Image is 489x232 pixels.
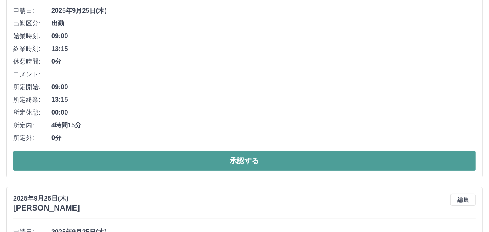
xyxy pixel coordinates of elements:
[13,57,51,66] span: 休憩時間:
[51,82,476,92] span: 09:00
[13,121,51,130] span: 所定内:
[13,31,51,41] span: 始業時刻:
[51,44,476,54] span: 13:15
[13,6,51,16] span: 申請日:
[51,95,476,105] span: 13:15
[13,95,51,105] span: 所定終業:
[13,203,80,213] h3: [PERSON_NAME]
[51,121,476,130] span: 4時間15分
[51,19,476,28] span: 出勤
[51,31,476,41] span: 09:00
[13,82,51,92] span: 所定開始:
[13,108,51,117] span: 所定休憩:
[13,70,51,79] span: コメント:
[51,57,476,66] span: 0分
[51,108,476,117] span: 00:00
[13,44,51,54] span: 終業時刻:
[450,194,476,206] button: 編集
[51,133,476,143] span: 0分
[13,151,476,171] button: 承認する
[13,133,51,143] span: 所定外:
[13,194,80,203] p: 2025年9月25日(木)
[13,19,51,28] span: 出勤区分:
[51,6,476,16] span: 2025年9月25日(木)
